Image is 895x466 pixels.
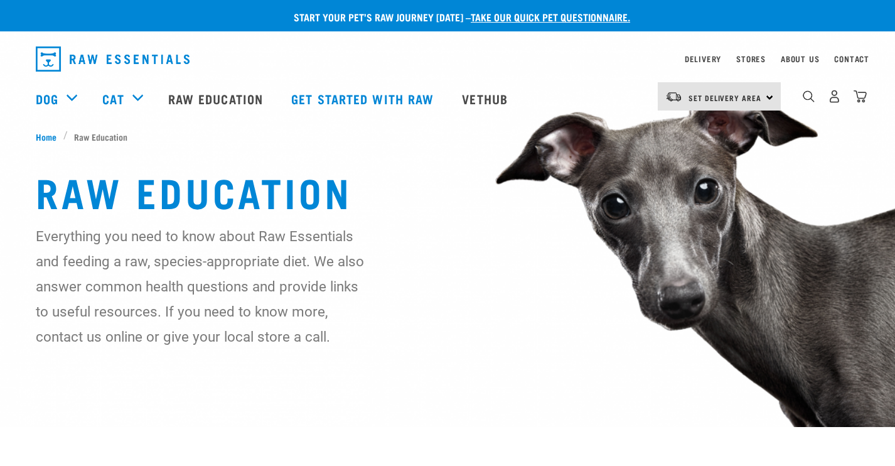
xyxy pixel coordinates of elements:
a: Cat [102,89,124,108]
nav: breadcrumbs [36,130,859,143]
a: Vethub [449,73,523,124]
h1: Raw Education [36,168,859,214]
img: home-icon-1@2x.png [803,90,815,102]
img: van-moving.png [665,91,682,102]
a: Raw Education [156,73,279,124]
img: home-icon@2x.png [854,90,867,103]
img: Raw Essentials Logo [36,46,190,72]
img: user.png [828,90,841,103]
a: Contact [834,57,869,61]
p: Everything you need to know about Raw Essentials and feeding a raw, species-appropriate diet. We ... [36,224,365,349]
a: take our quick pet questionnaire. [471,14,630,19]
span: Set Delivery Area [689,95,761,100]
a: Home [36,130,63,143]
span: Home [36,130,56,143]
a: Dog [36,89,58,108]
a: Get started with Raw [279,73,449,124]
a: About Us [781,57,819,61]
nav: dropdown navigation [26,41,869,77]
a: Stores [736,57,766,61]
a: Delivery [685,57,721,61]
